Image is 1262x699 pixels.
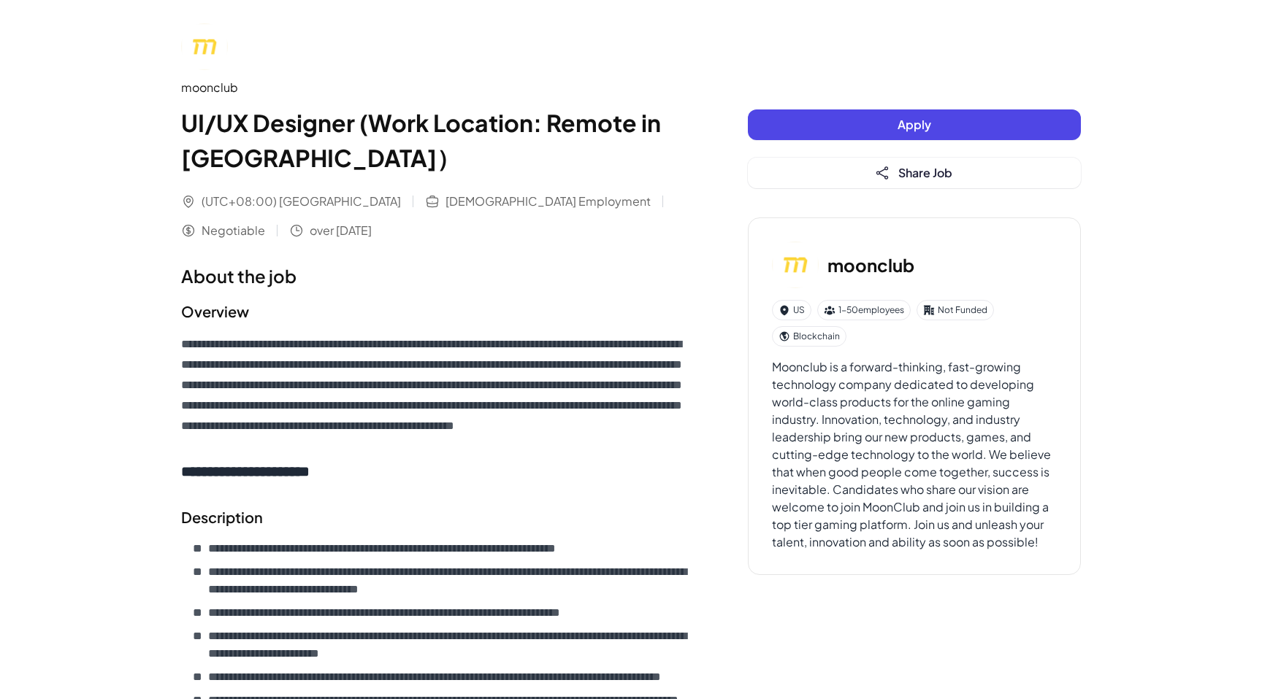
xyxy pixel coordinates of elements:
[898,165,952,180] span: Share Job
[827,252,914,278] h3: moonclub
[772,326,846,347] div: Blockchain
[181,263,689,289] h1: About the job
[898,117,931,132] span: Apply
[772,300,811,320] div: US
[772,242,819,288] img: mo
[445,193,651,210] span: [DEMOGRAPHIC_DATA] Employment
[181,79,689,96] div: moonclub
[310,222,372,239] span: over [DATE]
[202,193,401,210] span: (UTC+08:00) [GEOGRAPHIC_DATA]
[817,300,911,320] div: 1-50 employees
[181,105,689,175] h1: UI/UX Designer (Work Location: Remote in [GEOGRAPHIC_DATA]）
[748,158,1081,188] button: Share Job
[202,222,265,239] span: Negotiable
[917,300,994,320] div: Not Funded
[181,23,228,70] img: mo
[748,109,1081,140] button: Apply
[181,506,689,528] h2: Description
[181,301,689,323] h2: Overview
[772,358,1057,551] div: Moonclub is a forward-thinking, fast-growing technology company dedicated to developing world-cla...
